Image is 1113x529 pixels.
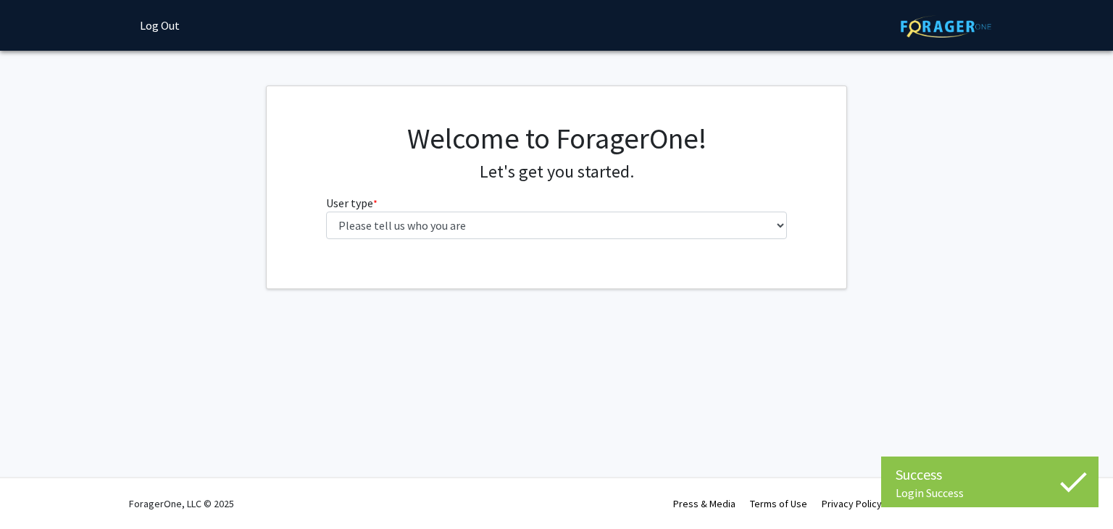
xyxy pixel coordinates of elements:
div: Login Success [896,486,1084,500]
a: Press & Media [673,497,735,510]
h4: Let's get you started. [326,162,788,183]
h1: Welcome to ForagerOne! [326,121,788,156]
div: Success [896,464,1084,486]
a: Privacy Policy [822,497,882,510]
label: User type [326,194,378,212]
a: Terms of Use [750,497,807,510]
img: ForagerOne Logo [901,15,991,38]
div: ForagerOne, LLC © 2025 [129,478,234,529]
